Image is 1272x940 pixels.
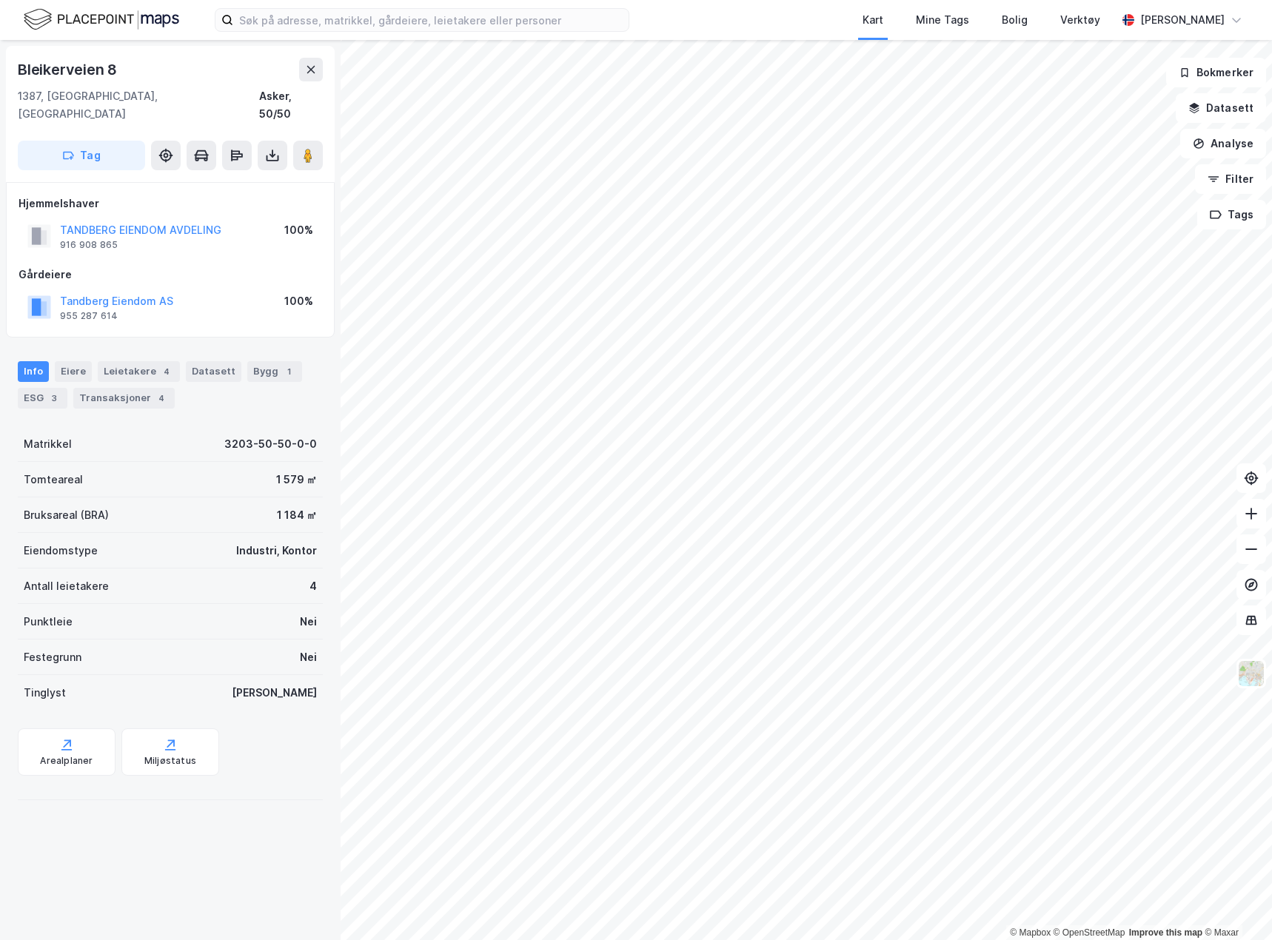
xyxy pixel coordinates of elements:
button: Datasett [1176,93,1266,123]
div: 1 184 ㎡ [277,506,317,524]
div: Miljøstatus [144,755,196,767]
div: Nei [300,613,317,631]
div: 1 [281,364,296,379]
div: Datasett [186,361,241,382]
div: ESG [18,388,67,409]
button: Bokmerker [1166,58,1266,87]
div: Festegrunn [24,648,81,666]
button: Filter [1195,164,1266,194]
div: 4 [154,391,169,406]
div: 4 [159,364,174,379]
div: [PERSON_NAME] [1140,11,1225,29]
div: 100% [284,221,313,239]
div: Info [18,361,49,382]
div: Transaksjoner [73,388,175,409]
div: Eiendomstype [24,542,98,560]
div: Mine Tags [916,11,969,29]
div: Bolig [1002,11,1028,29]
div: 4 [309,577,317,595]
div: [PERSON_NAME] [232,684,317,702]
div: Antall leietakere [24,577,109,595]
div: Bruksareal (BRA) [24,506,109,524]
div: 1 579 ㎡ [276,471,317,489]
div: Punktleie [24,613,73,631]
input: Søk på adresse, matrikkel, gårdeiere, leietakere eller personer [233,9,629,31]
button: Tags [1197,200,1266,229]
a: Mapbox [1010,927,1051,938]
div: 916 908 865 [60,239,118,251]
div: Verktøy [1060,11,1100,29]
div: 1387, [GEOGRAPHIC_DATA], [GEOGRAPHIC_DATA] [18,87,259,123]
img: logo.f888ab2527a4732fd821a326f86c7f29.svg [24,7,179,33]
img: Z [1237,659,1265,688]
div: 955 287 614 [60,310,118,322]
div: Gårdeiere [19,266,322,283]
div: Tinglyst [24,684,66,702]
div: Kart [863,11,883,29]
div: Tomteareal [24,471,83,489]
div: Arealplaner [40,755,93,767]
div: 3 [47,391,61,406]
button: Tag [18,141,145,170]
div: Eiere [55,361,92,382]
iframe: Chat Widget [1198,869,1272,940]
div: Nei [300,648,317,666]
div: Leietakere [98,361,180,382]
div: Bleikerveien 8 [18,58,120,81]
div: 3203-50-50-0-0 [224,435,317,453]
div: Hjemmelshaver [19,195,322,212]
div: Matrikkel [24,435,72,453]
div: Industri, Kontor [236,542,317,560]
a: OpenStreetMap [1054,927,1125,938]
button: Analyse [1180,129,1266,158]
div: Kontrollprogram for chat [1198,869,1272,940]
div: 100% [284,292,313,310]
div: Bygg [247,361,302,382]
a: Improve this map [1129,927,1202,938]
div: Asker, 50/50 [259,87,323,123]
